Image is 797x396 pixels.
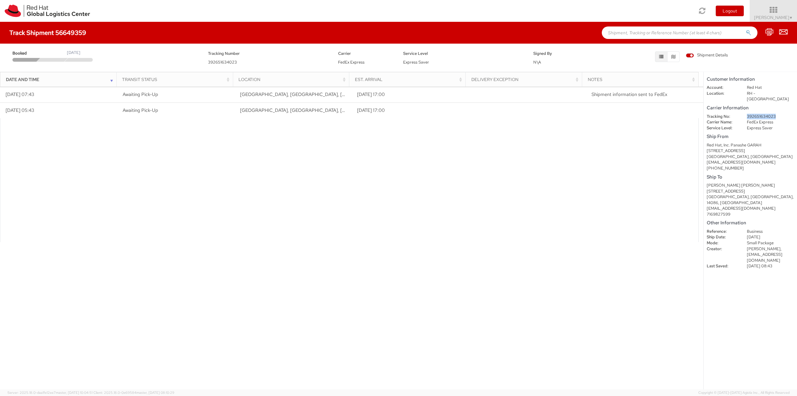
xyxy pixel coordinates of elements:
[698,390,790,395] span: Copyright © [DATE]-[DATE] Agistix Inc., All Rights Reserved
[702,246,742,252] dt: Creator:
[403,51,524,56] h5: Service Level
[707,220,794,226] h5: Other Information
[592,91,667,98] span: Shipment information sent to FedEx
[707,77,794,82] h5: Customer Information
[702,119,742,125] dt: Carrier Name:
[403,60,429,65] span: Express Saver
[67,50,80,56] div: [DATE]
[5,5,90,17] img: rh-logistics-00dfa346123c4ec078e1.svg
[602,26,757,39] input: Shipment, Tracking or Reference Number (at least 4 chars)
[789,15,793,20] span: ▼
[7,390,92,395] span: Server: 2025.18.0-daa1fe12ee7
[707,194,794,206] div: [GEOGRAPHIC_DATA], [GEOGRAPHIC_DATA], 14086, [GEOGRAPHIC_DATA]
[533,60,541,65] span: N\A
[208,51,329,56] h5: Tracking Number
[686,52,728,58] span: Shipment Details
[707,105,794,111] h5: Carrier Information
[702,114,742,120] dt: Tracking No:
[240,107,388,113] span: RALEIGH, NC, US
[702,125,742,131] dt: Service Level:
[754,15,793,20] span: [PERSON_NAME]
[702,91,742,97] dt: Location:
[208,60,237,65] span: 392651634023
[238,76,347,83] div: Location
[533,51,589,56] h5: Signed By
[471,76,580,83] div: Delivery Exception
[122,76,231,83] div: Transit Status
[352,103,469,118] td: [DATE] 17:00
[702,85,742,91] dt: Account:
[338,51,394,56] h5: Carrier
[686,52,728,59] label: Shipment Details
[12,50,39,56] span: Booked
[702,263,742,269] dt: Last Saved:
[707,206,794,212] div: [EMAIL_ADDRESS][DOMAIN_NAME]
[93,390,174,395] span: Client: 2025.18.0-0e69584
[707,188,794,194] div: [STREET_ADDRESS]
[707,183,794,188] div: [PERSON_NAME] [PERSON_NAME]
[702,229,742,235] dt: Reference:
[6,76,115,83] div: Date and Time
[240,91,388,98] span: RALEIGH, NC, US
[123,91,158,98] span: Awaiting Pick-Up
[707,134,794,139] h5: Ship From
[707,154,794,160] div: [GEOGRAPHIC_DATA], [GEOGRAPHIC_DATA]
[716,6,744,16] button: Logout
[338,60,365,65] span: FedEx Express
[355,76,464,83] div: Est. Arrival
[707,142,794,148] div: Red Hat, Inc. Panashe GARAH
[123,107,158,113] span: Awaiting Pick-Up
[707,165,794,171] div: [PHONE_NUMBER]
[702,240,742,246] dt: Mode:
[707,160,794,165] div: [EMAIL_ADDRESS][DOMAIN_NAME]
[702,234,742,240] dt: Ship Date:
[56,390,92,395] span: master, [DATE] 10:04:51
[707,174,794,180] h5: Ship To
[352,87,469,103] td: [DATE] 17:00
[707,212,794,217] div: 7169827599
[588,76,696,83] div: Notes
[747,246,781,251] span: [PERSON_NAME],
[9,29,86,36] h4: Track Shipment 56649359
[707,148,794,154] div: [STREET_ADDRESS]
[136,390,174,395] span: master, [DATE] 08:10:29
